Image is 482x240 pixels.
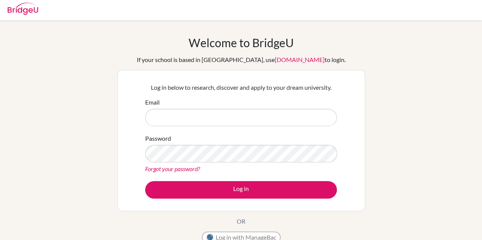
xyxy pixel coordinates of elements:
h1: Welcome to BridgeU [189,36,294,49]
label: Password [145,134,171,143]
a: Forgot your password? [145,165,200,172]
p: OR [237,217,245,226]
a: [DOMAIN_NAME] [275,56,325,63]
div: If your school is based in [GEOGRAPHIC_DATA], use to login. [137,55,346,64]
img: Bridge-U [8,3,38,15]
button: Log in [145,181,337,199]
label: Email [145,98,160,107]
p: Log in below to research, discover and apply to your dream university. [145,83,337,92]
